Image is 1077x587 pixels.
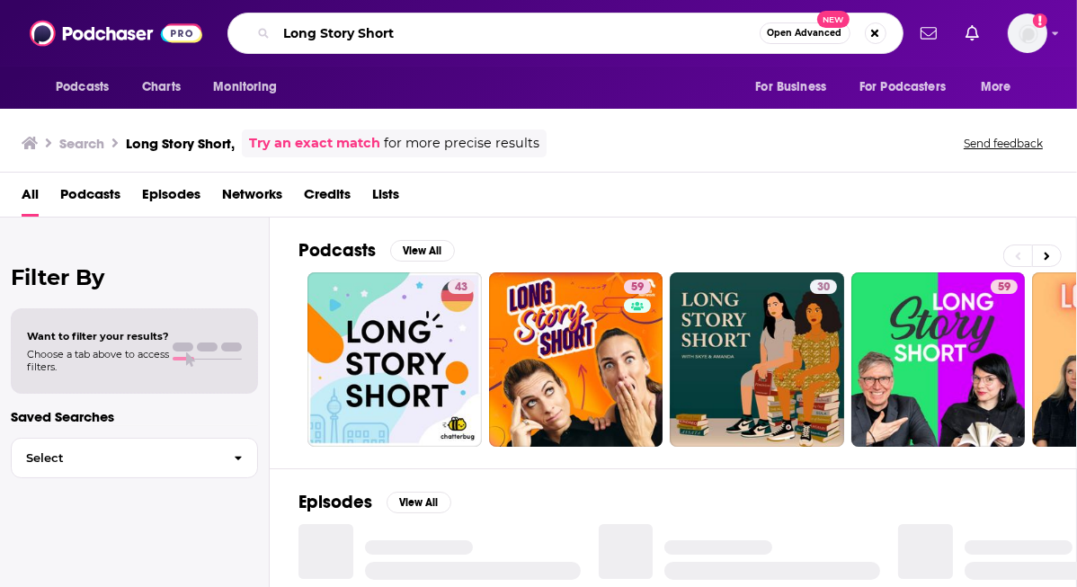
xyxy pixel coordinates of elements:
[11,408,258,425] p: Saved Searches
[372,180,399,217] a: Lists
[768,29,842,38] span: Open Advanced
[298,239,376,262] h2: Podcasts
[913,18,944,49] a: Show notifications dropdown
[298,239,455,262] a: PodcastsView All
[227,13,903,54] div: Search podcasts, credits, & more...
[624,280,651,294] a: 59
[817,279,830,297] span: 30
[30,16,202,50] img: Podchaser - Follow, Share and Rate Podcasts
[384,133,539,154] span: for more precise results
[743,70,849,104] button: open menu
[760,22,850,44] button: Open AdvancedNew
[27,330,169,342] span: Want to filter your results?
[981,75,1011,100] span: More
[277,19,760,48] input: Search podcasts, credits, & more...
[998,279,1010,297] span: 59
[1008,13,1047,53] img: User Profile
[859,75,946,100] span: For Podcasters
[126,135,235,152] h3: Long Story Short,
[670,272,844,447] a: 30
[489,272,663,447] a: 59
[298,491,451,513] a: EpisodesView All
[11,264,258,290] h2: Filter By
[59,135,104,152] h3: Search
[958,18,986,49] a: Show notifications dropdown
[11,438,258,478] button: Select
[968,70,1034,104] button: open menu
[60,180,120,217] a: Podcasts
[222,180,282,217] a: Networks
[56,75,109,100] span: Podcasts
[810,280,837,294] a: 30
[817,11,850,28] span: New
[213,75,277,100] span: Monitoring
[142,180,200,217] a: Episodes
[1008,13,1047,53] span: Logged in as amandagibson
[22,180,39,217] a: All
[249,133,380,154] a: Try an exact match
[298,491,372,513] h2: Episodes
[991,280,1018,294] a: 59
[448,280,475,294] a: 43
[755,75,826,100] span: For Business
[958,136,1048,151] button: Send feedback
[848,70,972,104] button: open menu
[130,70,191,104] a: Charts
[387,492,451,513] button: View All
[631,279,644,297] span: 59
[304,180,351,217] a: Credits
[27,348,169,373] span: Choose a tab above to access filters.
[390,240,455,262] button: View All
[455,279,467,297] span: 43
[142,75,181,100] span: Charts
[1008,13,1047,53] button: Show profile menu
[43,70,132,104] button: open menu
[851,272,1026,447] a: 59
[1033,13,1047,28] svg: Add a profile image
[307,272,482,447] a: 43
[12,452,219,464] span: Select
[200,70,300,104] button: open menu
